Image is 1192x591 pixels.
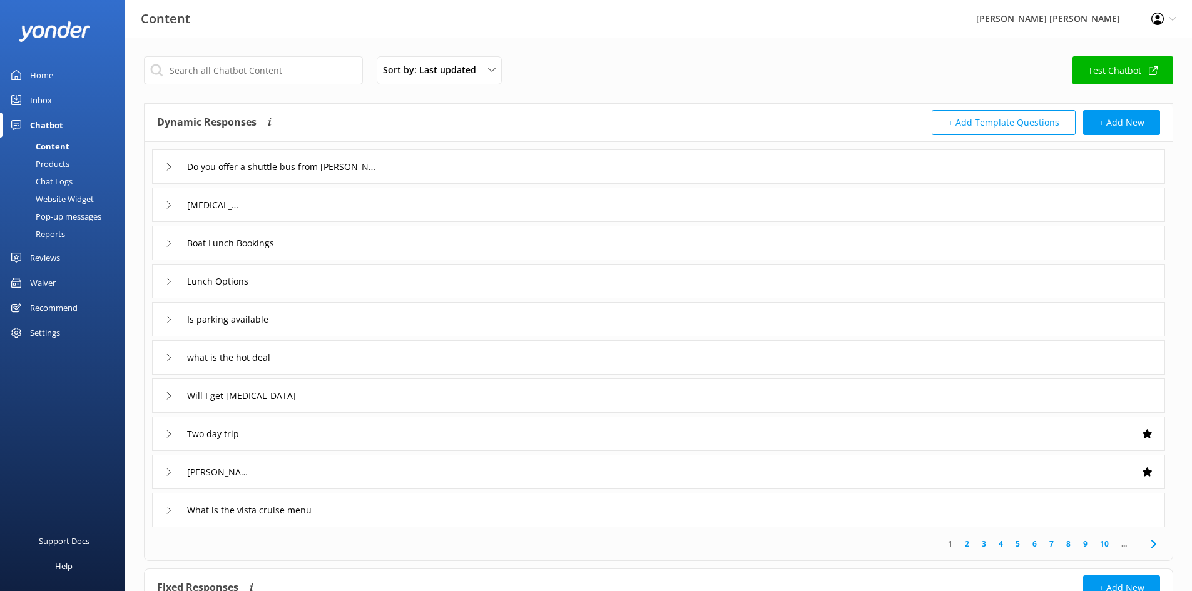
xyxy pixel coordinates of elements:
div: Recommend [30,295,78,320]
a: Chat Logs [8,173,125,190]
a: 1 [942,538,959,550]
a: 8 [1060,538,1077,550]
a: 6 [1026,538,1043,550]
a: 7 [1043,538,1060,550]
div: Pop-up messages [8,208,101,225]
span: ... [1115,538,1133,550]
div: Reports [8,225,65,243]
input: Search all Chatbot Content [144,56,363,84]
a: 9 [1077,538,1094,550]
div: Reviews [30,245,60,270]
div: Support Docs [39,528,89,553]
button: + Add New [1083,110,1160,135]
a: 3 [976,538,992,550]
a: 10 [1094,538,1115,550]
div: Settings [30,320,60,345]
a: Test Chatbot [1072,56,1173,84]
h4: Dynamic Responses [157,110,257,135]
a: 5 [1009,538,1026,550]
span: Sort by: Last updated [383,63,484,77]
a: Website Widget [8,190,125,208]
div: Website Widget [8,190,94,208]
a: Reports [8,225,125,243]
div: Content [8,138,69,155]
div: Help [55,553,73,578]
img: yonder-white-logo.png [19,21,91,42]
a: Products [8,155,125,173]
a: Pop-up messages [8,208,125,225]
a: Content [8,138,125,155]
div: Waiver [30,270,56,295]
a: 4 [992,538,1009,550]
h3: Content [141,9,190,29]
div: Chat Logs [8,173,73,190]
div: Products [8,155,69,173]
div: Chatbot [30,113,63,138]
button: + Add Template Questions [932,110,1076,135]
a: 2 [959,538,976,550]
div: Home [30,63,53,88]
div: Inbox [30,88,52,113]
